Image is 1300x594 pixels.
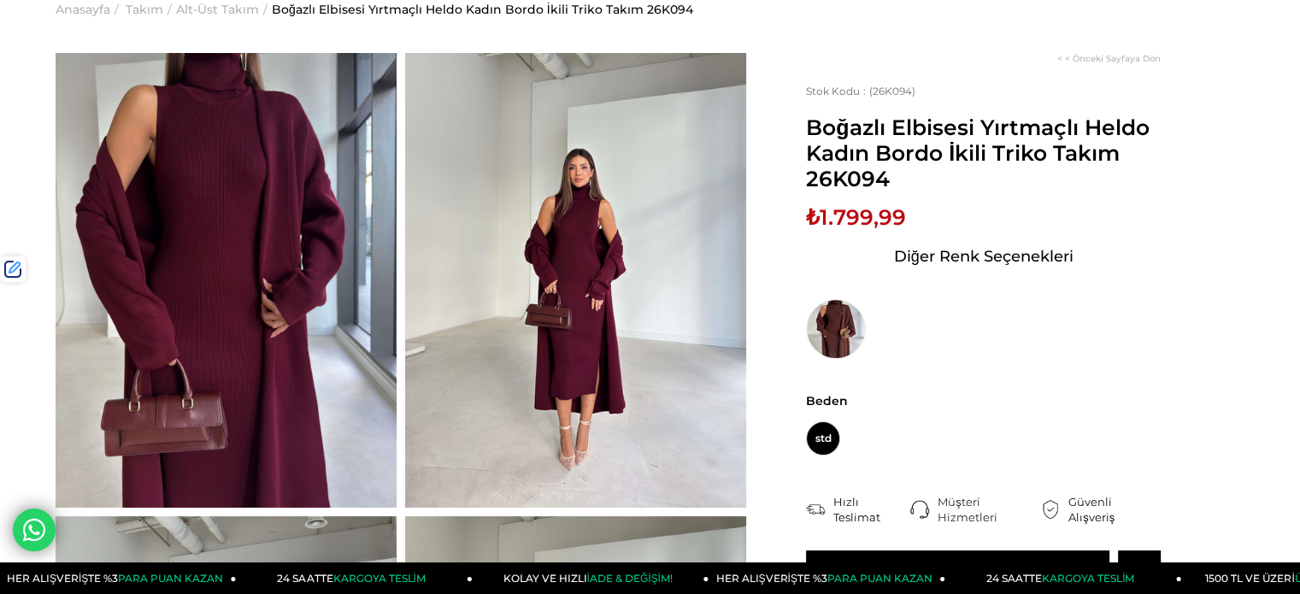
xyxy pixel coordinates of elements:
[806,393,1161,409] span: Beden
[237,562,474,594] a: 24 SAATTEKARGOYA TESLİM
[833,494,910,525] div: Hızlı Teslimat
[1041,500,1060,519] img: security.png
[806,85,915,97] span: (26K094)
[806,299,866,359] img: Boğazlı Elbisesi Yırtmaçlı Heldo Kadın Kahve İkili Triko Takım 26K094
[586,572,672,585] span: İADE & DEĞİŞİM!
[894,243,1074,270] span: Diğer Renk Seçenekleri
[806,85,869,97] span: Stok Kodu
[1068,494,1161,525] div: Güvenli Alışveriş
[827,572,932,585] span: PARA PUAN KAZAN
[806,500,825,519] img: shipping.png
[1042,572,1134,585] span: KARGOYA TESLİM
[473,562,709,594] a: KOLAY VE HIZLIİADE & DEĞİŞİM!
[806,421,840,456] span: std
[910,500,929,519] img: call-center.png
[56,53,397,508] img: Heldo triko takım 26K094
[945,562,1182,594] a: 24 SAATTEKARGOYA TESLİM
[938,494,1041,525] div: Müşteri Hizmetleri
[1057,53,1161,64] a: < < Önceki Sayfaya Dön
[118,572,223,585] span: PARA PUAN KAZAN
[332,572,425,585] span: KARGOYA TESLİM
[806,115,1161,191] span: Boğazlı Elbisesi Yırtmaçlı Heldo Kadın Bordo İkili Triko Takım 26K094
[709,562,946,594] a: HER ALIŞVERİŞTE %3PARA PUAN KAZAN
[405,53,746,508] img: Heldo triko takım 26K094
[806,204,906,230] span: ₺1.799,99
